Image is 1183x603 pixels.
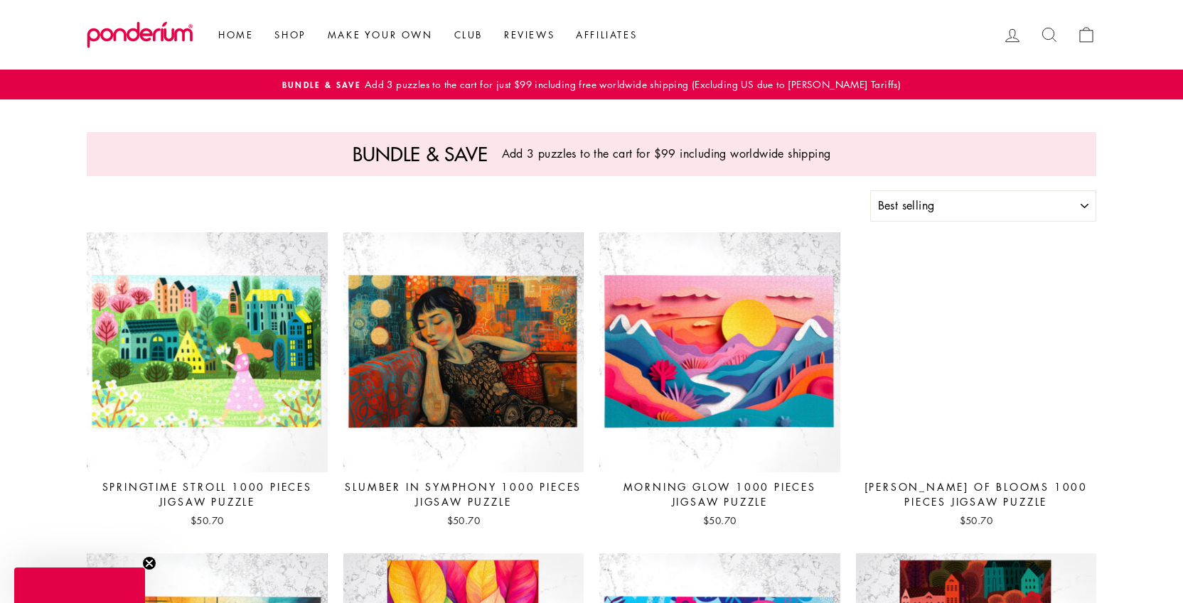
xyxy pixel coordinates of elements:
a: Shop [264,22,316,48]
a: Morning Glow 1000 Pieces Jigsaw Puzzle $50.70 [599,232,840,532]
div: $50.70 [599,513,840,527]
span: Bundle & Save [282,78,361,91]
a: Slumber in Symphony 1000 Pieces Jigsaw Puzzle $50.70 [343,232,584,532]
a: Bundle & SaveAdd 3 puzzles to the cart for just $99 including free worldwide shipping (Excluding ... [90,77,1093,92]
div: $50.70 [856,513,1097,527]
p: Add 3 puzzles to the cart for $99 including worldwide shipping [502,147,831,161]
div: Slumber in Symphony 1000 Pieces Jigsaw Puzzle [343,479,584,509]
div: $50.70 [87,513,328,527]
ul: Primary [200,22,648,48]
img: Ponderium [87,21,193,48]
div: Close teaser [14,567,145,603]
div: $50.70 [343,513,584,527]
a: Springtime Stroll 1000 Pieces Jigsaw Puzzle $50.70 [87,232,328,532]
div: Springtime Stroll 1000 Pieces Jigsaw Puzzle [87,479,328,509]
div: Morning Glow 1000 Pieces Jigsaw Puzzle [599,479,840,509]
p: Bundle & save [353,143,488,165]
span: Add 3 puzzles to the cart for just $99 including free worldwide shipping (Excluding US due to [PE... [361,77,901,91]
button: Close teaser [142,556,156,570]
a: Home [208,22,264,48]
div: [PERSON_NAME] of Blooms 1000 Pieces Jigsaw Puzzle [856,479,1097,509]
a: Club [444,22,493,48]
a: Reviews [493,22,565,48]
a: Bundle & saveAdd 3 puzzles to the cart for $99 including worldwide shipping [87,132,1096,176]
a: [PERSON_NAME] of Blooms 1000 Pieces Jigsaw Puzzle $50.70 [856,232,1097,532]
a: Make Your Own [317,22,444,48]
a: Affiliates [565,22,648,48]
